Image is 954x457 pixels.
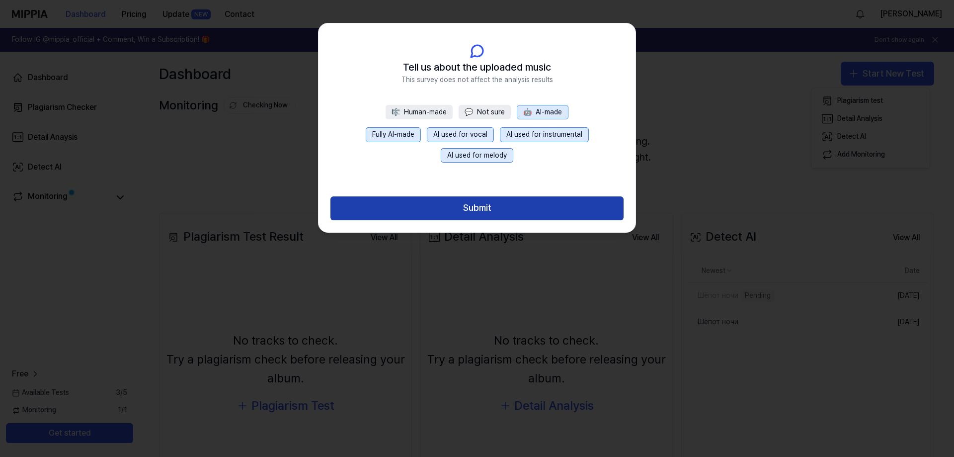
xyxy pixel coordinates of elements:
[465,108,473,116] span: 💬
[386,105,453,120] button: 🎼Human-made
[500,127,589,142] button: AI used for instrumental
[366,127,421,142] button: Fully AI-made
[459,105,511,120] button: 💬Not sure
[403,59,551,75] span: Tell us about the uploaded music
[523,108,532,116] span: 🤖
[427,127,494,142] button: AI used for vocal
[392,108,400,116] span: 🎼
[401,75,553,85] span: This survey does not affect the analysis results
[441,148,513,163] button: AI used for melody
[517,105,568,120] button: 🤖AI-made
[330,196,624,220] button: Submit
